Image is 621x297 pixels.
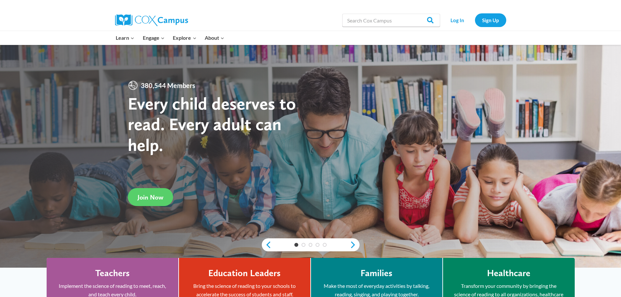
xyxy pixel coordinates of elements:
[443,13,506,27] nav: Secondary Navigation
[487,268,530,279] h4: Healthcare
[173,34,196,42] span: Explore
[294,243,298,247] a: 1
[112,31,229,45] nav: Primary Navigation
[95,268,130,279] h4: Teachers
[262,238,360,251] div: content slider buttons
[475,13,506,27] a: Sign Up
[205,34,224,42] span: About
[350,241,360,249] a: next
[115,14,188,26] img: Cox Campus
[316,243,319,247] a: 4
[143,34,165,42] span: Engage
[361,268,392,279] h4: Families
[262,241,272,249] a: previous
[302,243,305,247] a: 2
[443,13,472,27] a: Log In
[309,243,313,247] a: 3
[138,80,198,91] span: 380,544 Members
[128,188,173,206] a: Join Now
[208,268,281,279] h4: Education Leaders
[342,14,440,27] input: Search Cox Campus
[138,193,163,201] span: Join Now
[116,34,134,42] span: Learn
[323,243,327,247] a: 5
[128,93,296,155] strong: Every child deserves to read. Every adult can help.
